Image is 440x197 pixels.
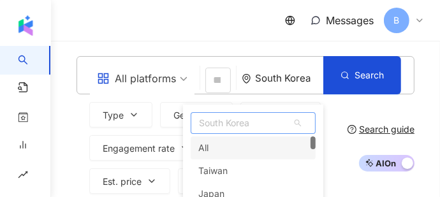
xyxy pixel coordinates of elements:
[240,102,321,128] button: Followers
[242,74,251,84] span: environment
[103,143,175,154] span: Engagement rate
[173,110,204,120] span: Gender
[348,125,356,134] span: question-circle
[18,46,64,76] a: search
[89,102,152,128] button: Type
[103,110,124,120] span: Type
[323,56,401,94] button: Search
[89,168,170,194] button: Est. price
[255,73,323,84] div: South Korea
[191,113,315,133] span: South Korea
[89,135,203,161] button: Engagement rate
[97,68,176,89] div: All platforms
[355,70,384,80] span: Search
[191,159,316,182] div: Taiwan
[178,168,266,194] button: More filters
[97,72,110,85] span: appstore
[359,124,414,135] div: Search guide
[394,13,400,27] span: B
[103,177,142,187] span: Est. price
[15,15,36,36] img: logo icon
[191,136,316,159] div: All
[160,102,233,128] button: Gender
[326,14,374,27] span: Messages
[198,136,209,159] div: All
[18,162,28,191] span: rise
[198,159,228,182] div: Taiwan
